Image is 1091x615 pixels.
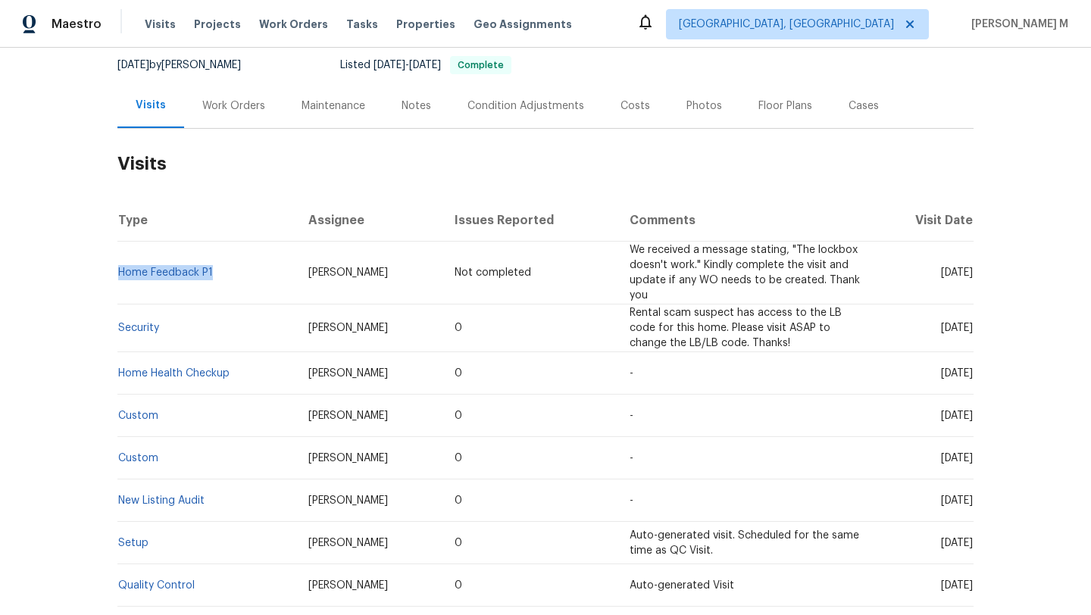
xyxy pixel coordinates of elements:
span: 0 [455,411,462,421]
span: [PERSON_NAME] [308,580,388,591]
span: [PERSON_NAME] [308,323,388,333]
span: [DATE] [941,580,973,591]
div: Costs [621,98,650,114]
span: [DATE] [374,60,405,70]
th: Visit Date [874,199,974,242]
span: Complete [452,61,510,70]
div: Floor Plans [758,98,812,114]
span: [DATE] [941,323,973,333]
span: 0 [455,323,462,333]
span: Work Orders [259,17,328,32]
span: [PERSON_NAME] [308,495,388,506]
div: Photos [686,98,722,114]
a: Home Feedback P1 [118,267,213,278]
a: Custom [118,411,158,421]
span: [DATE] [941,538,973,548]
a: Custom [118,453,158,464]
span: - [630,453,633,464]
span: 0 [455,495,462,506]
span: Projects [194,17,241,32]
a: Setup [118,538,148,548]
span: Not completed [455,267,531,278]
span: [PERSON_NAME] [308,267,388,278]
th: Comments [617,199,874,242]
span: [PERSON_NAME] [308,411,388,421]
span: Geo Assignments [474,17,572,32]
a: Home Health Checkup [118,368,230,379]
span: Auto-generated Visit [630,580,734,591]
span: Maestro [52,17,102,32]
span: [PERSON_NAME] M [965,17,1068,32]
span: [DATE] [941,411,973,421]
span: [DATE] [941,495,973,506]
span: [PERSON_NAME] [308,453,388,464]
span: Listed [340,60,511,70]
span: Auto-generated visit. Scheduled for the same time as QC Visit. [630,530,859,556]
span: Tasks [346,19,378,30]
span: 0 [455,453,462,464]
div: Condition Adjustments [467,98,584,114]
a: New Listing Audit [118,495,205,506]
div: Notes [402,98,431,114]
span: [DATE] [117,60,149,70]
span: [PERSON_NAME] [308,368,388,379]
span: 0 [455,368,462,379]
th: Issues Reported [442,199,617,242]
a: Quality Control [118,580,195,591]
span: - [374,60,441,70]
span: [DATE] [941,453,973,464]
h2: Visits [117,129,974,199]
div: Visits [136,98,166,113]
span: [DATE] [941,368,973,379]
th: Assignee [296,199,443,242]
span: Visits [145,17,176,32]
span: - [630,368,633,379]
a: Security [118,323,159,333]
span: [DATE] [941,267,973,278]
div: by [PERSON_NAME] [117,56,259,74]
span: Properties [396,17,455,32]
span: We received a message stating, "The lockbox doesn't work." Kindly complete the visit and update i... [630,245,860,301]
span: - [630,411,633,421]
div: Cases [849,98,879,114]
span: Rental scam suspect has access to the LB code for this home. Please visit ASAP to change the LB/L... [630,307,842,348]
div: Maintenance [302,98,365,114]
span: [GEOGRAPHIC_DATA], [GEOGRAPHIC_DATA] [679,17,894,32]
span: [PERSON_NAME] [308,538,388,548]
span: [DATE] [409,60,441,70]
span: 0 [455,580,462,591]
span: 0 [455,538,462,548]
span: - [630,495,633,506]
th: Type [117,199,296,242]
div: Work Orders [202,98,265,114]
